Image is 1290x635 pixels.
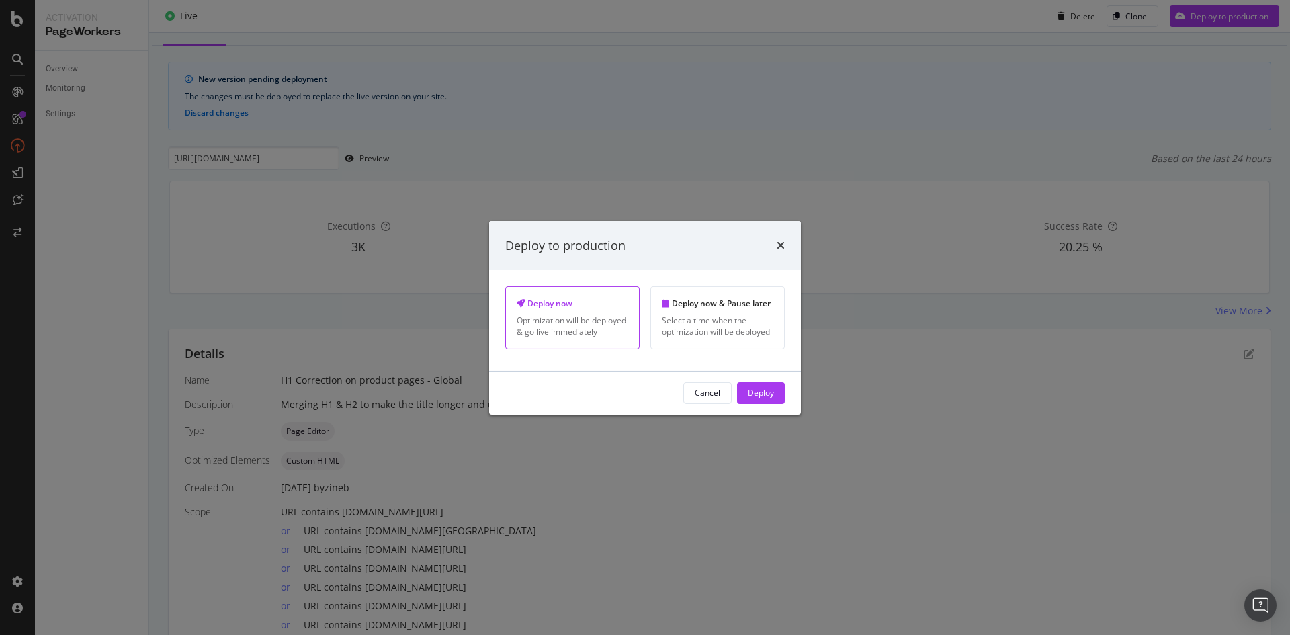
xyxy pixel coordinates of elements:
[683,382,732,404] button: Cancel
[662,314,773,337] div: Select a time when the optimization will be deployed
[748,387,774,398] div: Deploy
[1244,589,1277,622] div: Open Intercom Messenger
[489,220,801,414] div: modal
[517,298,628,309] div: Deploy now
[662,298,773,309] div: Deploy now & Pause later
[737,382,785,404] button: Deploy
[505,237,626,254] div: Deploy to production
[777,237,785,254] div: times
[695,387,720,398] div: Cancel
[517,314,628,337] div: Optimization will be deployed & go live immediately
